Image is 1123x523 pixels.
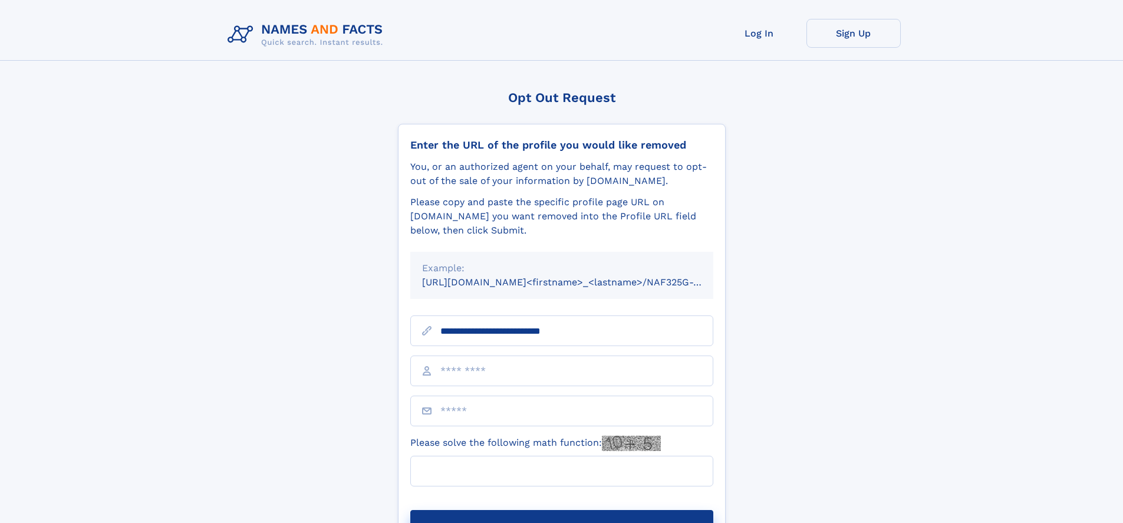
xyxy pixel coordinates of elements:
label: Please solve the following math function: [410,436,661,451]
div: Enter the URL of the profile you would like removed [410,139,713,152]
img: Logo Names and Facts [223,19,393,51]
div: Opt Out Request [398,90,726,105]
div: Please copy and paste the specific profile page URL on [DOMAIN_NAME] you want removed into the Pr... [410,195,713,238]
small: [URL][DOMAIN_NAME]<firstname>_<lastname>/NAF325G-xxxxxxxx [422,277,736,288]
a: Log In [712,19,806,48]
a: Sign Up [806,19,901,48]
div: You, or an authorized agent on your behalf, may request to opt-out of the sale of your informatio... [410,160,713,188]
div: Example: [422,261,702,275]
